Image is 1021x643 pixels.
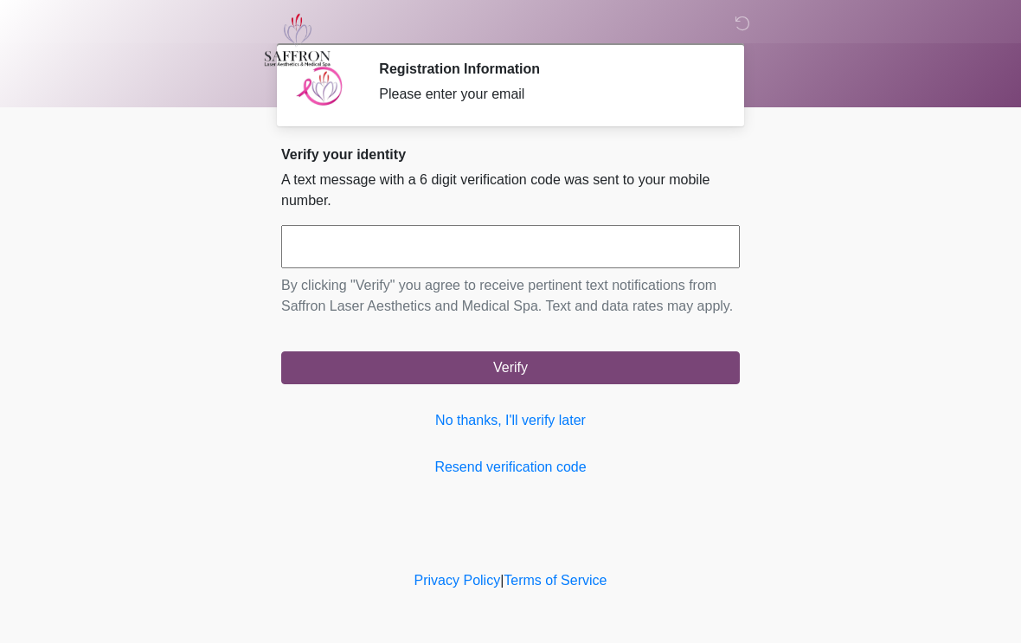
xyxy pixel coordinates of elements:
img: Agent Avatar [294,61,346,113]
a: Privacy Policy [414,573,501,588]
a: No thanks, I'll verify later [281,410,740,431]
button: Verify [281,351,740,384]
div: Please enter your email [379,84,714,105]
p: By clicking "Verify" you agree to receive pertinent text notifications from Saffron Laser Aesthet... [281,275,740,317]
a: Resend verification code [281,457,740,478]
img: Saffron Laser Aesthetics and Medical Spa Logo [264,13,331,67]
a: | [500,573,504,588]
a: Terms of Service [504,573,607,588]
h2: Verify your identity [281,146,740,163]
p: A text message with a 6 digit verification code was sent to your mobile number. [281,170,740,211]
